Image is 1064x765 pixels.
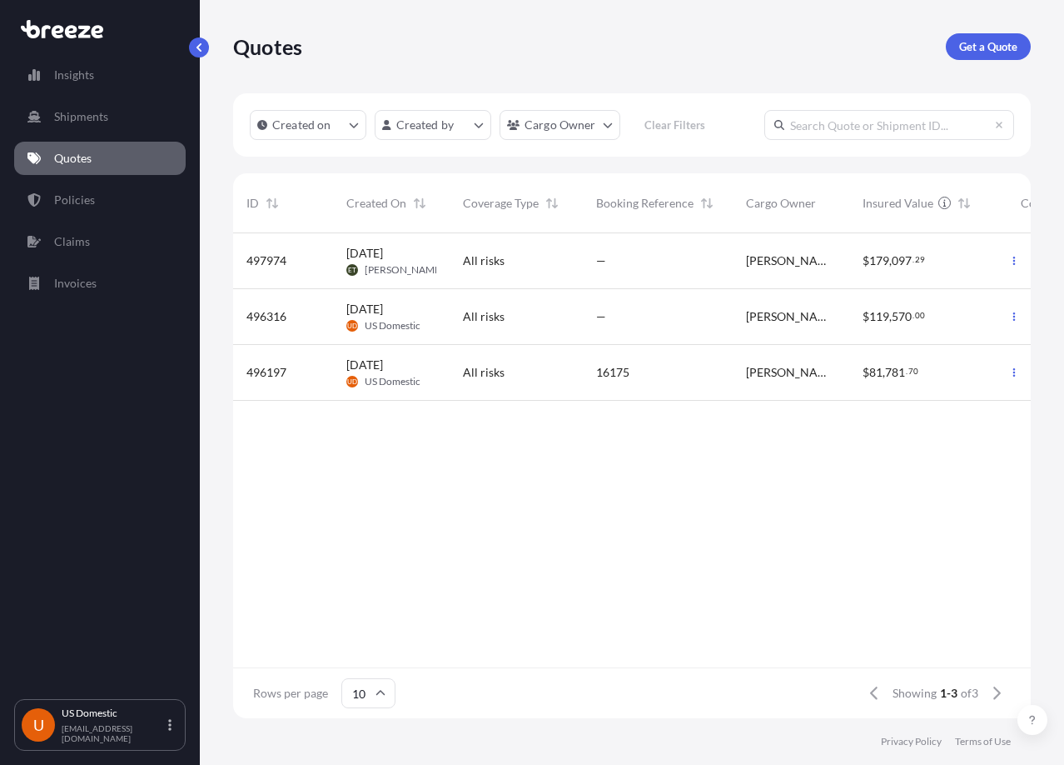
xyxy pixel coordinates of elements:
[915,312,925,318] span: 00
[746,364,836,381] span: [PERSON_NAME] Medical
[365,319,420,332] span: US Domestic
[863,311,869,322] span: $
[885,367,905,378] span: 781
[246,364,286,381] span: 496197
[961,685,978,702] span: of 3
[54,67,94,83] p: Insights
[396,117,455,133] p: Created by
[62,723,165,743] p: [EMAIL_ADDRESS][DOMAIN_NAME]
[869,311,889,322] span: 119
[272,117,331,133] p: Created on
[33,717,44,733] span: U
[54,233,90,250] p: Claims
[14,183,186,217] a: Policies
[940,685,957,702] span: 1-3
[463,364,505,381] span: All risks
[912,312,914,318] span: .
[54,275,97,292] p: Invoices
[346,301,383,317] span: [DATE]
[889,311,892,322] span: ,
[14,58,186,92] a: Insights
[346,357,383,373] span: [DATE]
[253,685,328,702] span: Rows per page
[863,367,869,378] span: $
[246,195,259,212] span: ID
[347,373,357,390] span: UD
[596,308,606,325] span: —
[954,193,974,213] button: Sort
[889,255,892,267] span: ,
[365,375,420,388] span: US Domestic
[62,707,165,720] p: US Domestic
[869,367,883,378] span: 81
[644,117,705,133] p: Clear Filters
[881,735,942,748] a: Privacy Policy
[463,308,505,325] span: All risks
[764,110,1014,140] input: Search Quote or Shipment ID...
[54,192,95,208] p: Policies
[262,193,282,213] button: Sort
[410,193,430,213] button: Sort
[863,255,869,267] span: $
[892,685,937,702] span: Showing
[346,195,406,212] span: Created On
[233,33,302,60] p: Quotes
[246,252,286,269] span: 497974
[892,255,912,267] span: 097
[863,195,933,212] span: Insured Value
[906,368,907,374] span: .
[14,267,186,300] a: Invoices
[908,368,918,374] span: 70
[463,195,539,212] span: Coverage Type
[500,110,620,140] button: cargoOwner Filter options
[946,33,1031,60] a: Get a Quote
[596,252,606,269] span: —
[365,263,444,277] span: [PERSON_NAME]
[915,257,925,262] span: 29
[746,252,836,269] span: [PERSON_NAME] Systems LTD
[246,308,286,325] span: 496316
[542,193,562,213] button: Sort
[892,311,912,322] span: 570
[463,252,505,269] span: All risks
[959,38,1017,55] p: Get a Quote
[14,225,186,258] a: Claims
[596,364,629,381] span: 16175
[250,110,366,140] button: createdOn Filter options
[525,117,596,133] p: Cargo Owner
[14,142,186,175] a: Quotes
[596,195,694,212] span: Booking Reference
[883,367,885,378] span: ,
[955,735,1011,748] a: Terms of Use
[346,245,383,262] span: [DATE]
[746,195,816,212] span: Cargo Owner
[54,108,108,125] p: Shipments
[746,308,836,325] span: [PERSON_NAME] Medical
[54,150,92,167] p: Quotes
[697,193,717,213] button: Sort
[912,257,914,262] span: .
[347,317,357,334] span: UD
[14,100,186,133] a: Shipments
[348,262,356,278] span: ET
[629,112,722,138] button: Clear Filters
[869,255,889,267] span: 179
[375,110,491,140] button: createdBy Filter options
